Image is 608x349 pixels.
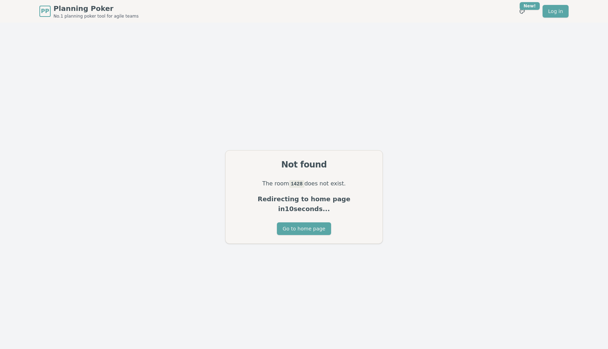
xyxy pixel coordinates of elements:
div: New! [520,2,540,10]
a: Log in [543,5,569,18]
a: PPPlanning PokerNo.1 planning poker tool for agile teams [39,4,139,19]
span: No.1 planning poker tool for agile teams [53,13,139,19]
span: PP [41,7,49,15]
p: Redirecting to home page in 10 seconds... [234,194,374,214]
button: New! [516,5,528,18]
code: 1428 [289,180,304,188]
button: Go to home page [277,222,331,235]
span: Planning Poker [53,4,139,13]
p: The room does not exist. [234,179,374,189]
div: Not found [234,159,374,170]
